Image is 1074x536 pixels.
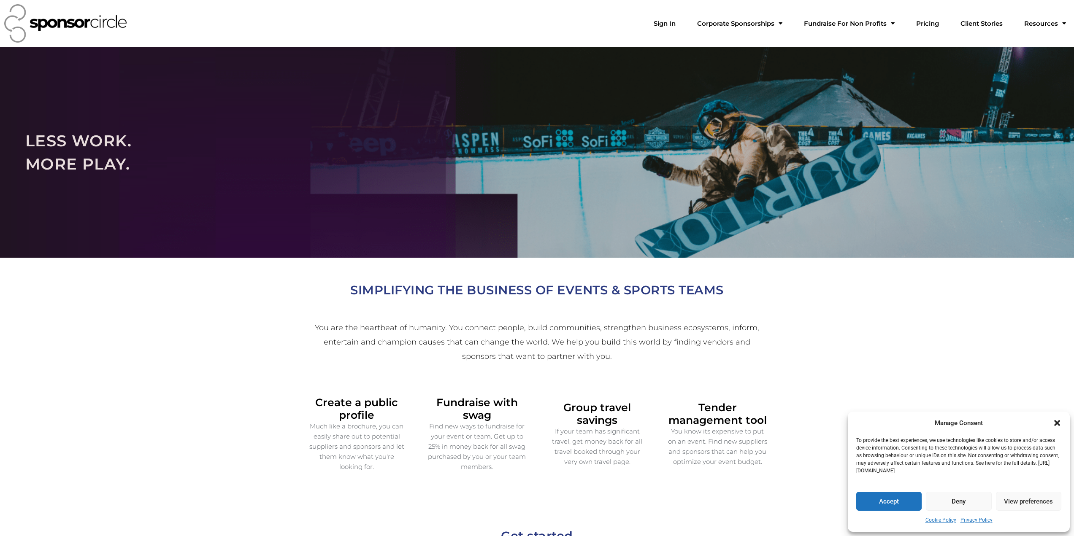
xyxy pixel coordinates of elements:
[856,492,922,511] button: Accept
[4,4,127,43] img: Sponsor Circle logo
[307,421,406,472] p: Much like a brochure, you can easily share out to potential suppliers and sponsors and let them k...
[427,421,527,472] p: Find new ways to fundraise for your event or team. Get up to 25% in money back for all swag purch...
[647,15,682,32] a: Sign In
[548,426,647,467] p: If your team has significant travel, get money back for all travel booked through your very own t...
[436,396,518,421] span: Fundraise with swag
[935,418,983,428] div: Manage Consent
[856,436,1060,474] p: To provide the best experiences, we use technologies like cookies to store and/or access device i...
[1017,15,1073,32] a: Resources
[647,15,1073,32] nav: Menu
[25,129,1049,176] h2: LESS WORK. MORE PLAY.
[909,15,946,32] a: Pricing
[925,515,956,525] a: Cookie Policy
[301,280,774,300] h2: SIMPLIFYING THE BUSINESS OF EVENTS & SPORTS TEAMS
[797,15,901,32] a: Fundraise For Non ProfitsMenu Toggle
[1053,419,1061,427] div: Close dialogue
[690,15,789,32] a: Corporate SponsorshipsMenu Toggle
[668,426,767,467] p: You know its expensive to put on an event. Find new suppliers and sponsors that can help you opti...
[315,396,398,421] span: Create a public profile
[996,492,1061,511] button: View preferences
[926,492,991,511] button: Deny
[960,515,993,525] a: Privacy Policy
[563,401,631,426] span: Group travel savings
[668,401,767,426] span: Tender management tool
[312,321,762,364] h2: You are the heartbeat of humanity. You connect people, build communities, strengthen business eco...
[954,15,1009,32] a: Client Stories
